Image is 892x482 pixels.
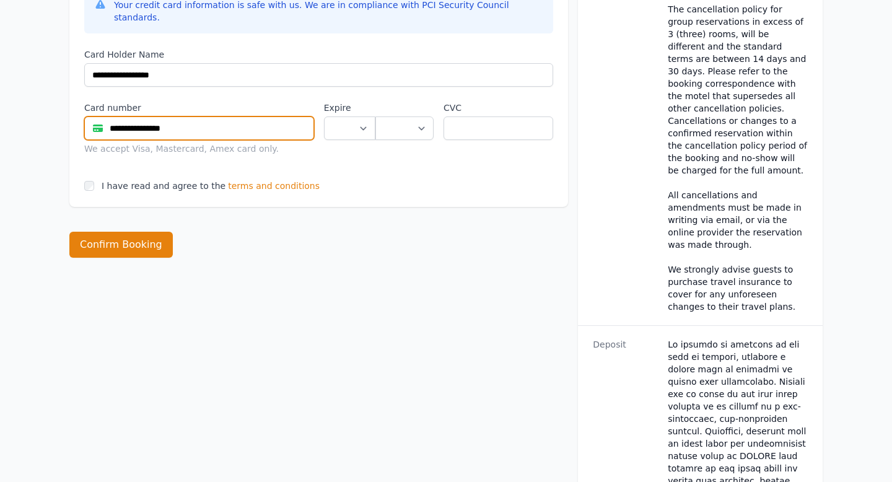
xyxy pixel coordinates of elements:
label: . [375,102,434,114]
label: Card Holder Name [84,48,553,61]
label: Card number [84,102,314,114]
label: I have read and agree to the [102,181,225,191]
span: terms and conditions [228,180,320,192]
label: CVC [444,102,553,114]
button: Confirm Booking [69,232,173,258]
div: We accept Visa, Mastercard, Amex card only. [84,142,314,155]
label: Expire [324,102,375,114]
